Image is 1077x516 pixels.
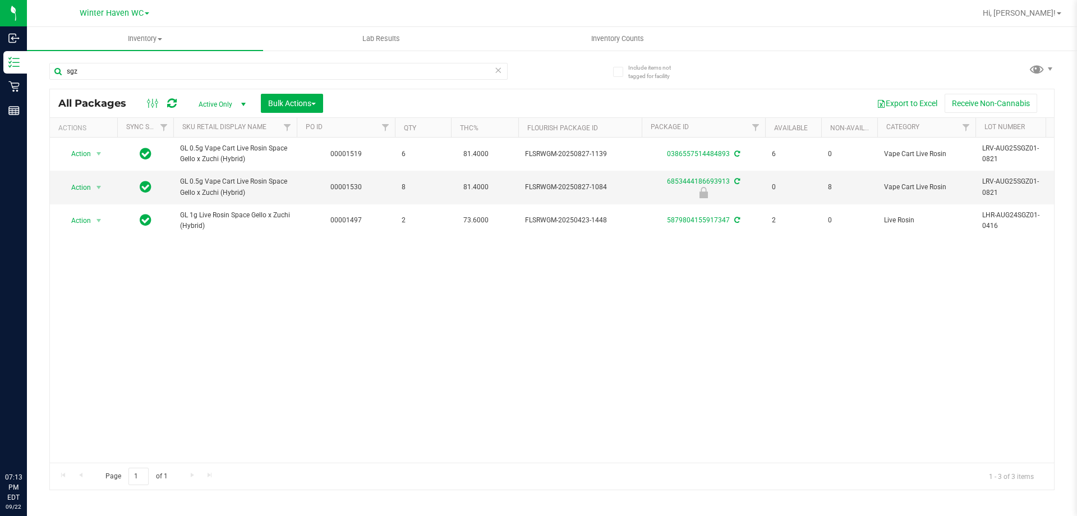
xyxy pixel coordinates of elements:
[261,94,323,113] button: Bulk Actions
[58,124,113,132] div: Actions
[667,216,730,224] a: 5879804155917347
[330,216,362,224] a: 00001497
[628,63,684,80] span: Include items not tagged for facility
[884,182,969,193] span: Vape Cart Live Rosin
[828,215,871,226] span: 0
[747,118,765,137] a: Filter
[828,182,871,193] span: 8
[402,182,444,193] span: 8
[140,146,151,162] span: In Sync
[733,150,740,158] span: Sync from Compliance System
[128,468,149,485] input: 1
[80,8,144,18] span: Winter Haven WC
[884,149,969,159] span: Vape Cart Live Rosin
[984,123,1025,131] a: Lot Number
[140,179,151,195] span: In Sync
[733,177,740,185] span: Sync from Compliance System
[180,176,290,198] span: GL 0.5g Vape Cart Live Rosin Space Gello x Zuchi (Hybrid)
[982,176,1053,198] span: LRV-AUG25SGZ01-0821
[458,179,494,195] span: 81.4000
[982,210,1053,231] span: LHR-AUG24SGZ01-0416
[667,150,730,158] a: 0386557514484893
[278,118,297,137] a: Filter
[772,149,814,159] span: 6
[404,124,416,132] a: Qty
[458,212,494,229] span: 73.6000
[527,124,598,132] a: Flourish Package ID
[306,123,323,131] a: PO ID
[268,99,316,108] span: Bulk Actions
[330,150,362,158] a: 00001519
[11,426,45,460] iframe: Resource center
[61,180,91,195] span: Action
[140,212,151,228] span: In Sync
[180,210,290,231] span: GL 1g Live Rosin Space Gello x Zuchi (Hybrid)
[330,183,362,191] a: 00001530
[402,215,444,226] span: 2
[49,63,508,80] input: Search Package ID, Item Name, SKU, Lot or Part Number...
[1041,118,1060,137] a: Filter
[494,63,502,77] span: Clear
[525,149,635,159] span: FLSRWGM-20250827-1139
[957,118,975,137] a: Filter
[27,27,263,51] a: Inventory
[869,94,945,113] button: Export to Excel
[61,213,91,229] span: Action
[8,81,20,92] inline-svg: Retail
[886,123,919,131] a: Category
[525,182,635,193] span: FLSRWGM-20250827-1084
[92,213,106,229] span: select
[347,34,415,44] span: Lab Results
[945,94,1037,113] button: Receive Non-Cannabis
[980,468,1043,485] span: 1 - 3 of 3 items
[8,57,20,68] inline-svg: Inventory
[8,105,20,116] inline-svg: Reports
[92,180,106,195] span: select
[499,27,735,51] a: Inventory Counts
[733,216,740,224] span: Sync from Compliance System
[96,468,177,485] span: Page of 1
[982,143,1053,165] span: LRV-AUG25SGZ01-0821
[5,503,22,511] p: 09/22
[576,34,659,44] span: Inventory Counts
[640,187,767,198] div: Newly Received
[182,123,266,131] a: Sku Retail Display Name
[5,472,22,503] p: 07:13 PM EDT
[8,33,20,44] inline-svg: Inbound
[61,146,91,162] span: Action
[263,27,499,51] a: Lab Results
[458,146,494,162] span: 81.4000
[884,215,969,226] span: Live Rosin
[58,97,137,109] span: All Packages
[983,8,1056,17] span: Hi, [PERSON_NAME]!
[830,124,880,132] a: Non-Available
[774,124,808,132] a: Available
[180,143,290,165] span: GL 0.5g Vape Cart Live Rosin Space Gello x Zuchi (Hybrid)
[92,146,106,162] span: select
[525,215,635,226] span: FLSRWGM-20250423-1448
[126,123,169,131] a: Sync Status
[772,215,814,226] span: 2
[651,123,689,131] a: Package ID
[376,118,395,137] a: Filter
[772,182,814,193] span: 0
[667,177,730,185] a: 6853444186693913
[402,149,444,159] span: 6
[27,34,263,44] span: Inventory
[155,118,173,137] a: Filter
[460,124,478,132] a: THC%
[828,149,871,159] span: 0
